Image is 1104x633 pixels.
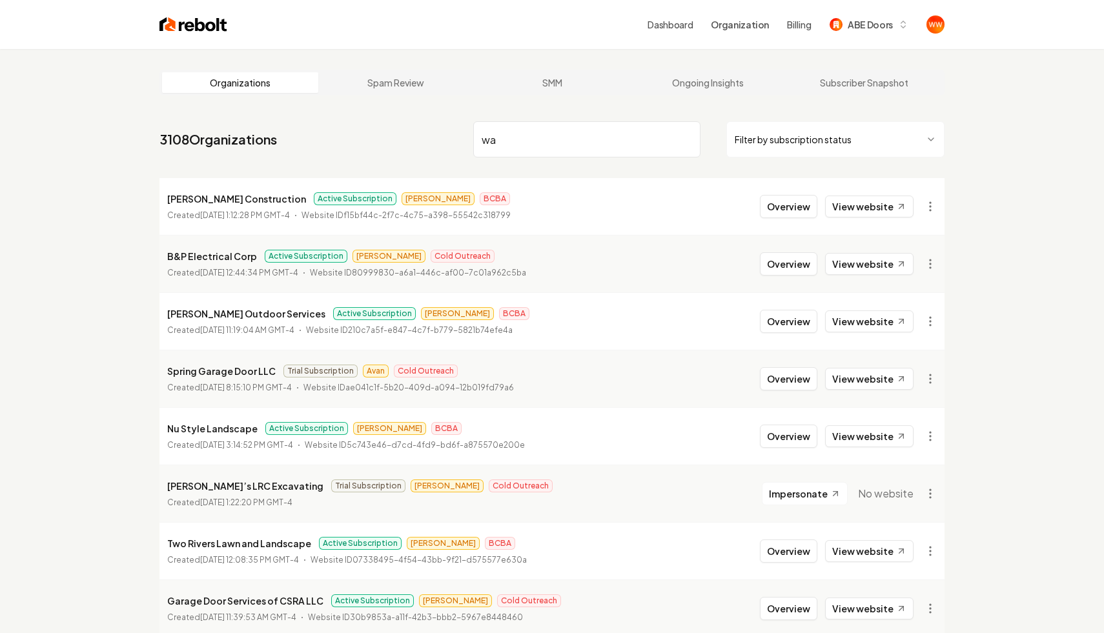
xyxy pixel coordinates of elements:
[200,497,292,507] time: [DATE] 1:22:20 PM GMT-4
[499,307,529,320] span: BCBA
[200,325,294,335] time: [DATE] 11:19:04 AM GMT-4
[760,367,817,390] button: Overview
[167,324,294,337] p: Created
[848,18,893,32] span: ABE Doors
[825,310,914,332] a: View website
[200,268,298,277] time: [DATE] 12:44:34 PM GMT-4
[303,381,514,394] p: Website ID ae041c1f-5b20-409d-a094-12b019fd79a6
[308,611,523,624] p: Website ID 30b9853a-a11f-42b3-bbb2-5967e8448460
[363,365,389,377] span: Avan
[762,482,848,505] button: Impersonate
[407,537,480,550] span: [PERSON_NAME]
[760,539,817,563] button: Overview
[760,310,817,333] button: Overview
[760,425,817,448] button: Overview
[331,594,414,607] span: Active Subscription
[310,266,526,279] p: Website ID 80999830-a6a1-446c-af00-7c01a962c5ba
[787,18,812,31] button: Billing
[333,307,416,320] span: Active Subscription
[302,209,511,222] p: Website ID f15bf44c-2f7c-4c75-a398-55542c318799
[497,594,561,607] span: Cold Outreach
[830,18,843,31] img: ABE Doors
[306,324,513,337] p: Website ID 210c7a5f-e847-4c7f-b779-5821b74efe4a
[825,253,914,275] a: View website
[825,598,914,619] a: View website
[786,72,942,93] a: Subscriber Snapshot
[825,196,914,217] a: View website
[760,252,817,276] button: Overview
[411,479,484,492] span: [PERSON_NAME]
[480,192,510,205] span: BCBA
[200,210,290,220] time: [DATE] 1:12:28 PM GMT-4
[200,440,293,450] time: [DATE] 3:14:52 PM GMT-4
[283,365,358,377] span: Trial Subscription
[167,306,325,321] p: [PERSON_NAME] Outdoor Services
[167,439,293,452] p: Created
[167,554,299,567] p: Created
[305,439,525,452] p: Website ID 5c743e46-d7cd-4fd9-bd6f-a875570e200e
[473,121,700,157] input: Search by name or ID
[431,422,462,435] span: BCBA
[353,422,426,435] span: [PERSON_NAME]
[162,72,318,93] a: Organizations
[167,611,296,624] p: Created
[331,479,405,492] span: Trial Subscription
[630,72,786,93] a: Ongoing Insights
[265,422,348,435] span: Active Subscription
[167,248,257,264] p: B&P Electrical Corp
[167,209,290,222] p: Created
[167,266,298,279] p: Created
[167,191,306,206] p: [PERSON_NAME] Construction
[159,15,227,34] img: Rebolt Logo
[431,250,495,263] span: Cold Outreach
[402,192,475,205] span: [PERSON_NAME]
[926,15,945,34] img: Will Wallace
[159,130,277,148] a: 3108Organizations
[858,486,914,501] span: No website
[419,594,492,607] span: [PERSON_NAME]
[421,307,494,320] span: [PERSON_NAME]
[769,487,828,500] span: Impersonate
[167,593,323,608] p: Garage Door Services of CSRA LLC
[167,363,276,379] p: Spring Garage Door LLC
[760,597,817,620] button: Overview
[167,496,292,509] p: Created
[319,537,402,550] span: Active Subscription
[394,365,458,377] span: Cold Outreach
[825,368,914,390] a: View website
[167,421,258,436] p: Nu Style Landscape
[265,250,347,263] span: Active Subscription
[825,425,914,447] a: View website
[167,536,311,551] p: Two Rivers Lawn and Landscape
[318,72,475,93] a: Spam Review
[353,250,425,263] span: [PERSON_NAME]
[926,15,945,34] button: Open user button
[760,195,817,218] button: Overview
[200,555,299,565] time: [DATE] 12:08:35 PM GMT-4
[311,554,527,567] p: Website ID 07338495-4f54-43bb-9f21-d575577e630a
[474,72,630,93] a: SMM
[485,537,515,550] span: BCBA
[167,381,292,394] p: Created
[648,18,693,31] a: Dashboard
[200,612,296,622] time: [DATE] 11:39:53 AM GMT-4
[489,479,553,492] span: Cold Outreach
[167,478,323,494] p: [PERSON_NAME]’s LRC Excavating
[825,540,914,562] a: View website
[703,13,777,36] button: Organization
[200,383,292,392] time: [DATE] 8:15:10 PM GMT-4
[314,192,396,205] span: Active Subscription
